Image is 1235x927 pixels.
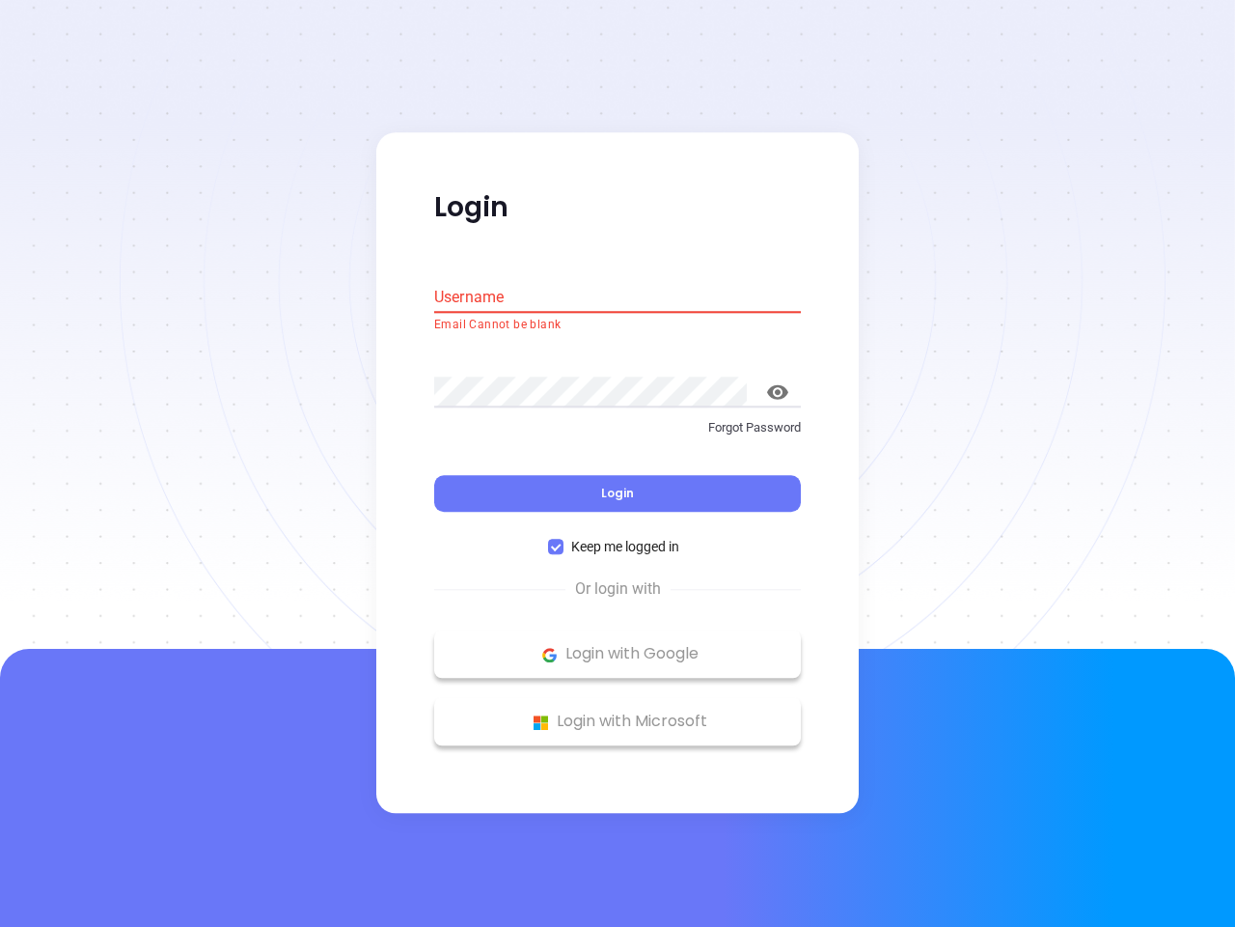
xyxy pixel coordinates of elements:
p: Login [434,190,801,225]
button: Google Logo Login with Google [434,631,801,679]
span: Keep me logged in [563,537,687,558]
p: Login with Google [444,640,791,669]
span: Or login with [565,578,671,602]
button: Login [434,476,801,513]
img: Google Logo [537,643,562,667]
button: Microsoft Logo Login with Microsoft [434,698,801,746]
span: Login [601,486,634,502]
p: Forgot Password [434,418,801,437]
button: toggle password visibility [755,369,801,415]
p: Email Cannot be blank [434,316,801,335]
img: Microsoft Logo [529,711,553,735]
a: Forgot Password [434,418,801,453]
p: Login with Microsoft [444,708,791,737]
